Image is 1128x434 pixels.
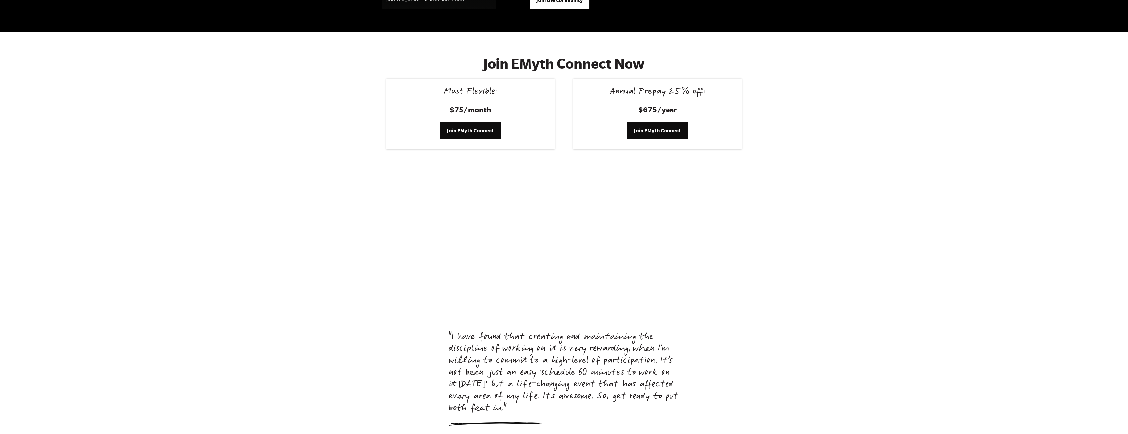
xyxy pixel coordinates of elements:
[428,55,700,72] h2: Join EMyth Connect Now
[449,331,678,415] span: "I have found that creating and maintaining the discipline of working on it is very rewarding, wh...
[440,122,501,139] a: Join EMyth Connect
[394,104,547,115] h3: $75/month
[634,127,681,134] span: Join EMyth Connect
[440,172,688,312] iframe: HubSpot Video
[447,127,494,134] span: Join EMyth Connect
[581,87,734,98] div: Annual Prepay 25% off:
[394,87,547,98] div: Most Flexible:
[581,104,734,115] h3: $675/year
[627,122,688,139] a: Join EMyth Connect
